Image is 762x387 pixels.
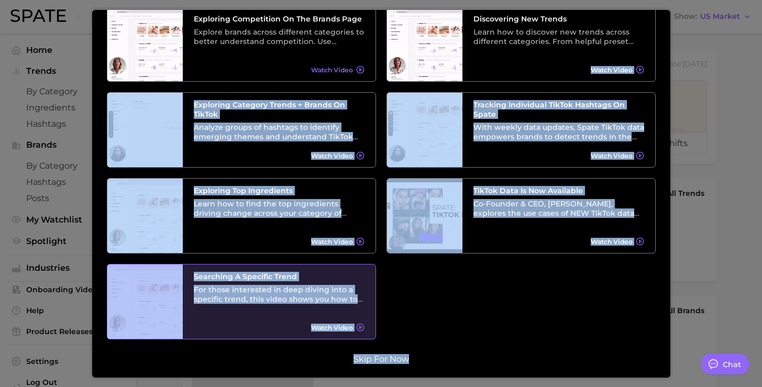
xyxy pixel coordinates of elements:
[194,27,365,46] div: Explore brands across different categories to better understand competition. Use different preset...
[386,92,656,168] a: Tracking Individual TikTok Hashtags on SpateWith weekly data updates, Spate TikTok data empowers ...
[107,92,376,168] a: Exploring Category Trends + Brands on TikTokAnalyze groups of hashtags to identify emerging theme...
[194,123,365,141] div: Analyze groups of hashtags to identify emerging themes and understand TikTok trends at a higher l...
[107,178,376,253] a: Exploring Top IngredientsLearn how to find the top ingredients driving change across your categor...
[194,14,365,24] h3: Exploring Competition on the Brands Page
[591,152,633,160] span: Watch Video
[311,238,353,246] span: Watch Video
[194,199,365,218] div: Learn how to find the top ingredients driving change across your category of choice. From broad c...
[107,264,376,339] a: Searching A Specific TrendFor those interested in deep diving into a specific trend, this video s...
[473,27,644,46] div: Learn how to discover new trends across different categories. From helpful preset filters to diff...
[386,6,656,82] a: Discovering New TrendsLearn how to discover new trends across different categories. From helpful ...
[194,285,365,304] div: For those interested in deep diving into a specific trend, this video shows you how to search tre...
[107,6,376,82] a: Exploring Competition on the Brands PageExplore brands across different categories to better unde...
[473,14,644,24] h3: Discovering New Trends
[473,123,644,141] div: With weekly data updates, Spate TikTok data empowers brands to detect trends in the earliest stag...
[386,178,656,253] a: TikTok data is now availableCo-Founder & CEO, [PERSON_NAME], explores the use cases of NEW TikTok...
[350,354,412,364] button: Skip for now
[311,152,353,160] span: Watch Video
[311,324,353,331] span: Watch Video
[591,66,633,74] span: Watch Video
[194,272,365,281] h3: Searching A Specific Trend
[473,186,644,195] h3: TikTok data is now available
[591,238,633,246] span: Watch Video
[311,66,353,74] span: Watch Video
[473,100,644,119] h3: Tracking Individual TikTok Hashtags on Spate
[194,100,365,119] h3: Exploring Category Trends + Brands on TikTok
[473,199,644,218] div: Co-Founder & CEO, [PERSON_NAME], explores the use cases of NEW TikTok data and its relationship w...
[194,186,365,195] h3: Exploring Top Ingredients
